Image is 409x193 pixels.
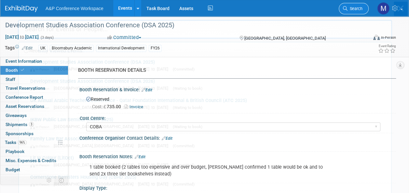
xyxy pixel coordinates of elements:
[138,105,171,110] span: [DATE] to [DATE]
[173,86,202,91] span: (Waiting to book)
[138,182,171,187] span: [DATE] to [DATE]
[138,86,171,91] span: [DATE] to [DATE]
[173,105,202,110] span: (Waiting to book)
[138,124,171,129] span: [DATE] to [DATE]
[54,182,137,187] span: [GEOGRAPHIC_DATA], [GEOGRAPHIC_DATA]
[30,106,52,110] span: In-Person
[22,42,388,56] div: Recently Viewed Events:
[30,182,52,187] span: In-Person
[27,171,388,190] a: Cornerstone Barristers Housing Day (CBHD 2025) In-Person [GEOGRAPHIC_DATA], [GEOGRAPHIC_DATA] [DA...
[54,162,137,167] span: [GEOGRAPHIC_DATA], [GEOGRAPHIC_DATA]
[18,20,392,39] input: Search for Events or People...
[30,125,52,129] span: In-Person
[54,105,137,110] span: [GEOGRAPHIC_DATA], [GEOGRAPHIC_DATA]
[138,143,171,148] span: [DATE] to [DATE]
[27,56,388,75] a: Development Studies Association Conference (DSA 2025) In-Person [GEOGRAPHIC_DATA], [GEOGRAPHIC_DA...
[173,163,195,167] span: (Committed)
[30,67,52,71] span: In-Person
[173,144,195,148] span: (Committed)
[173,182,195,187] span: (Committed)
[30,163,52,167] span: In-Person
[54,67,137,71] span: [GEOGRAPHIC_DATA], [GEOGRAPHIC_DATA]
[173,124,202,129] span: (Waiting to book)
[54,86,137,91] span: [GEOGRAPHIC_DATA], [GEOGRAPHIC_DATA]
[27,152,388,171] a: Lit In Colour (LitOct) In-Person [GEOGRAPHIC_DATA], [GEOGRAPHIC_DATA] [DATE] to [DATE] (Committed)
[30,86,52,91] span: In-Person
[173,67,195,71] span: (Committed)
[138,162,171,167] span: [DATE] to [DATE]
[27,95,388,113] a: UK Annual Arabic Teachers Conference - Qatar Foundation International & British Council (ATC 2025...
[30,144,52,148] span: In-Person
[27,114,388,133] a: IKBW Public Law Seminar (IKBW 2025) In-Person [GEOGRAPHIC_DATA], [GEOGRAPHIC_DATA] [DATE] to [DAT...
[27,133,388,152] a: Family Law Bar Association (FLBA 2025) In-Person [GEOGRAPHIC_DATA], [GEOGRAPHIC_DATA] [DATE] to [...
[54,124,137,129] span: [GEOGRAPHIC_DATA], [GEOGRAPHIC_DATA]
[54,143,137,148] span: [GEOGRAPHIC_DATA], [GEOGRAPHIC_DATA]
[27,75,388,94] a: Development Studies Association Conference (DSA 2026) In-Person [GEOGRAPHIC_DATA], [GEOGRAPHIC_DA...
[138,67,171,71] span: [DATE] to [DATE]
